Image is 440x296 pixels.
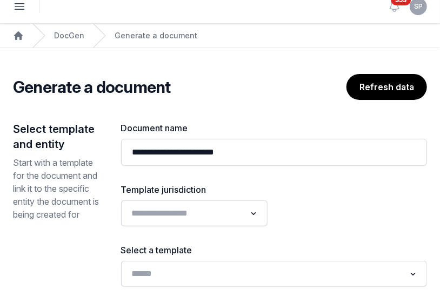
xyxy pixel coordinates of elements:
[121,244,428,257] label: Select a template
[115,30,197,41] div: Generate a document
[414,3,423,10] span: SP
[128,266,405,281] input: Search for option
[126,264,422,284] div: Search for option
[346,74,427,100] button: Refresh data
[121,183,268,196] label: Template jurisdiction
[54,30,84,41] a: DocGen
[13,77,171,97] h2: Generate a document
[121,122,428,134] label: Document name
[13,122,104,152] h2: Select template and entity
[126,204,262,223] div: Search for option
[13,156,104,221] p: Start with a template for the document and link it to the specific entity the document is being c...
[128,206,245,221] input: Search for option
